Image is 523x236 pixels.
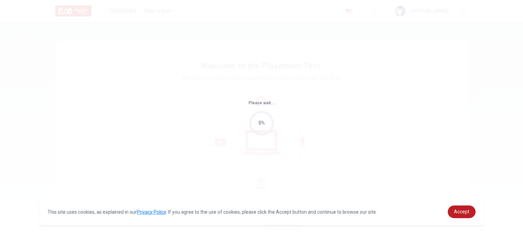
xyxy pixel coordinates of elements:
div: cookieconsent [39,199,484,225]
div: 0% [258,119,265,127]
span: Accept [454,209,469,214]
span: This site uses cookies, as explained in our . If you agree to the use of cookies, please click th... [47,209,377,215]
a: Privacy Policy [137,209,166,215]
a: dismiss cookie message [448,205,476,218]
span: Please wait... [248,101,275,105]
